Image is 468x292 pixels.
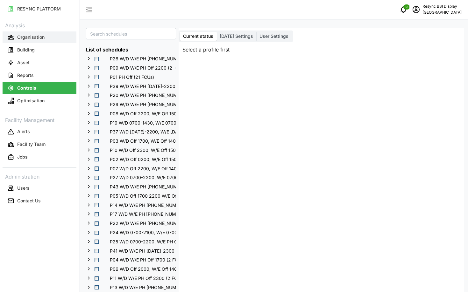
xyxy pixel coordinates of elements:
[3,82,76,94] button: Controls
[110,257,185,263] span: P04 W/D W/E PH Off 1700 (2 FCUs)
[410,3,422,16] button: schedule
[110,284,220,291] span: P13 W/D W/E PH [PHONE_NUMBER] SP 20 (2 FCUs)
[100,146,221,154] span: P10 W/D Off 2300, W/E Off 1500, PH Off (13 FCUs)
[100,274,189,282] span: P11 W/D W/E PH Off 2300 (2 FCUs)
[110,184,207,190] span: P43 W/D W/E PH [PHONE_NUMBER] (6 FCUs)
[17,98,45,104] p: Optimisation
[110,65,197,71] span: P09 W/D W/E PH Off 2200 (2 + 26 FCUs)
[110,229,226,236] span: P24 W/D 0700-2100, W/E 0700-1400, PH Off (4 FCUs)
[95,176,99,180] span: Select P27 W/D 0700-2200, W/E 0700-1500, PH Off (6 FCUs)
[110,129,239,135] span: P37 W/D [DATE]-2200, W/E [DATE]-[DATE], PH Off (14 FCUs)
[95,249,99,253] span: Select P41 W/D W/E PH 1500-2300 (3 FCUs)
[17,72,34,78] p: Reports
[3,31,76,43] button: Organisation
[3,194,76,207] a: Contact Us
[100,55,214,62] span: P28 W/D W/E PH 0700-2200 (33 FCUs)
[3,56,76,69] a: Asset
[95,231,99,235] span: Select P24 W/D 0700-2100, W/E 0700-1400, PH Off (4 FCUs)
[110,239,212,245] span: P25 W/D 0700-2200, W/E PH Off 2100 (3 FCUs)
[100,100,213,108] span: P29 W/D W/E PH 0700-2300 (15 FCUs)
[100,210,210,218] span: P17 W/D W/E PH 0600-1800 (4 FCUs)
[3,69,76,82] a: Reports
[110,92,209,98] span: P20 W/D W/E PH [PHONE_NUMBER] (16 FCUs)
[100,192,269,200] span: P05 W/D Off 1700 2200 W/E Off 1400 2200 PH Off (4 FCUs, 2 Off timing)
[3,139,76,150] button: Facility Team
[110,220,207,227] span: P22 W/D W/E PH [PHONE_NUMBER] (4 FCUs)
[100,110,222,117] span: P08 W/D Off 2200, W/E Off 1500, PH Off (15 FCUs)
[3,115,76,124] p: Facility Management
[95,166,99,171] span: Select P07 W/D Off 2200, W/E Off 1400, PH Off (6 FCUs)
[95,57,99,61] span: Select P28 W/D W/E PH 0700-2200 (33 FCUs)
[397,3,410,16] button: notifications
[95,103,99,107] span: Select P29 W/D W/E PH 0700-2300 (15 FCUs)
[179,42,464,58] div: Select a profile first
[95,75,99,79] span: Select P01 PH Off (21 FCUs)
[17,34,45,40] p: Organisation
[100,119,230,126] span: P19 W/D 0700-1430, W/E 0700-1100, PH Off (14 FCUs)
[100,137,221,145] span: P03 W/D Off 1700, W/E Off 1400, PH Off (13 FCUs)
[3,152,76,163] button: Jobs
[3,31,76,44] a: Organisation
[86,28,176,39] input: Search schedules
[422,10,462,16] p: [GEOGRAPHIC_DATA]
[110,156,214,163] span: P02 W/D Off 0200, W/E Off 1500 PH Off (9 FCUs)
[17,141,46,147] p: Facility Team
[95,221,99,226] span: Select P22 W/D W/E PH 0700-1500 (4 FCUs)
[17,154,28,160] p: Jobs
[100,247,199,255] span: P41 W/D W/E PH 1500-2300 (3 FCUs)
[3,95,76,106] button: Optimisation
[95,185,99,189] span: Select P43 W/D W/E PH 1800-0600 (6 FCUs)
[95,267,99,271] span: Select P06 W/D Off 2000, W/E Off 1400, PH Off (2 FCUs)
[100,82,201,90] span: P39 W/D W/E PH 1430-2200 (17 FCUs)
[95,203,99,207] span: Select P14 W/D W/E PH 0600-0000 (4 FCUs)
[100,91,213,99] span: P20 W/D W/E PH 0700-1430 (16 FCUs)
[3,138,76,151] a: Facility Team
[95,121,99,125] span: Select P19 W/D 0700-1430, W/E 0700-1100, PH Off (14 FCUs)
[95,112,99,116] span: Select P08 W/D Off 2200, W/E Off 1500, PH Off (15 FCUs)
[95,66,99,70] span: Select P09 W/D W/E PH Off 2200 (2 + 26 FCUs)
[95,285,99,289] span: Select P13 W/D W/E PH 0500-0100 SP 20 (2 FCUs)
[406,5,408,9] span: 0
[259,33,288,39] span: User Settings
[17,185,30,191] p: Users
[17,198,41,204] p: Contact Us
[110,120,226,126] span: P19 W/D 0700-1430, W/E 0700-1100, PH Off (14 FCUs)
[17,59,30,66] p: Asset
[100,73,159,81] span: P01 PH Off (21 FCUs)
[3,70,76,81] button: Reports
[110,83,197,90] span: P39 W/D W/E PH [DATE]-2200 (17 FCUs)
[100,238,216,245] span: P25 W/D 0700-2200, W/E PH Off 2100 (3 FCUs)
[3,172,76,181] p: Administration
[17,128,30,135] p: Alerts
[422,3,462,10] p: Resync BSI Display
[3,182,76,194] button: Users
[3,44,76,56] button: Building
[100,228,230,236] span: P24 W/D 0700-2100, W/E 0700-1400, PH Off (4 FCUs)
[100,155,219,163] span: P02 W/D Off 0200, W/E Off 1500 PH Off (9 FCUs)
[110,275,184,282] span: P11 W/D W/E PH Off 2300 (2 FCUs)
[110,74,154,80] span: P01 PH Off (21 FCUs)
[100,128,244,135] span: P37 W/D 1430-2200, W/E 1100-1500, PH Off (14 FCUs)
[100,256,189,263] span: P04 W/D W/E PH Off 1700 (2 FCUs)
[95,139,99,143] span: Select P03 W/D Off 1700, W/E Off 1400, PH Off (13 FCUs)
[95,212,99,216] span: Select P17 W/D W/E PH 0600-1800 (4 FCUs)
[100,219,211,227] span: P22 W/D W/E PH 0700-1500 (4 FCUs)
[110,211,206,217] span: P17 W/D W/E PH [PHONE_NUMBER] (4 FCUs)
[110,101,209,108] span: P29 W/D W/E PH [PHONE_NUMBER] (15 FCUs)
[100,173,230,181] span: P27 W/D 0700-2200, W/E 0700-1500, PH Off (6 FCUs)
[95,258,99,262] span: Select P04 W/D W/E PH Off 1700 (2 FCUs)
[110,248,194,254] span: P41 W/D W/E PH [DATE]-2300 (3 FCUs)
[110,193,264,199] span: P05 W/D Off 1700 2200 W/E Off 1400 2200 PH Off (4 FCUs, 2 Off timing)
[110,56,210,62] span: P28 W/D W/E PH [PHONE_NUMBER] (33 FCUs)
[95,194,99,198] span: Select P05 W/D Off 1700 2200 W/E Off 1400 2200 PH Off (4 FCUs, 2 Off timing)
[3,182,76,194] a: Users
[3,3,76,15] button: RESYNC PLATFORM
[100,64,202,71] span: P09 W/D W/E PH Off 2200 (2 + 26 FCUs)
[110,166,216,172] span: P07 W/D Off 2200, W/E Off 1400, PH Off (6 FCUs)
[17,85,36,91] p: Controls
[3,20,76,30] p: Analysis
[100,201,210,209] span: P14 W/D W/E PH 0600-0000 (4 FCUs)
[110,202,206,208] span: P14 W/D W/E PH [PHONE_NUMBER] (4 FCUs)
